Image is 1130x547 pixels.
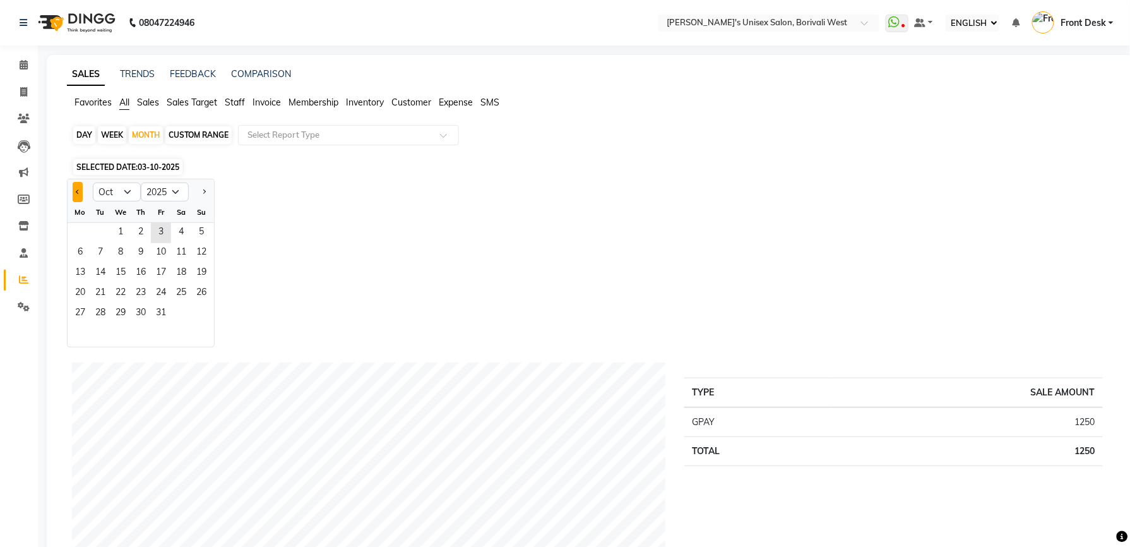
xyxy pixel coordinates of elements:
div: Friday, October 31, 2025 [151,304,171,324]
td: TOTAL [684,437,831,466]
div: Thursday, October 30, 2025 [131,304,151,324]
div: Thursday, October 2, 2025 [131,223,151,243]
div: Tuesday, October 7, 2025 [90,243,110,263]
span: 28 [90,304,110,324]
span: 23 [131,284,151,304]
span: 6 [70,243,90,263]
div: Sa [171,202,191,222]
div: Thursday, October 23, 2025 [131,284,151,304]
span: 8 [110,243,131,263]
span: Inventory [346,97,384,108]
span: 19 [191,263,211,284]
span: All [119,97,129,108]
span: 29 [110,304,131,324]
div: Wednesday, October 8, 2025 [110,243,131,263]
th: TYPE [684,378,831,408]
div: Monday, October 20, 2025 [70,284,90,304]
span: 9 [131,243,151,263]
th: SALE AMOUNT [831,378,1103,408]
div: Tuesday, October 21, 2025 [90,284,110,304]
span: 18 [171,263,191,284]
td: GPAY [684,407,831,437]
div: Su [191,202,211,222]
div: Fr [151,202,171,222]
span: Membership [288,97,338,108]
span: 3 [151,223,171,243]
div: Wednesday, October 22, 2025 [110,284,131,304]
div: Saturday, October 25, 2025 [171,284,191,304]
div: CUSTOM RANGE [165,126,232,144]
div: Friday, October 24, 2025 [151,284,171,304]
span: 5 [191,223,211,243]
span: 12 [191,243,211,263]
span: 26 [191,284,211,304]
div: Mo [70,202,90,222]
span: 30 [131,304,151,324]
span: 16 [131,263,151,284]
span: 4 [171,223,191,243]
span: 22 [110,284,131,304]
span: 20 [70,284,90,304]
div: Friday, October 17, 2025 [151,263,171,284]
span: Customer [391,97,431,108]
a: COMPARISON [231,68,291,80]
div: Friday, October 3, 2025 [151,223,171,243]
span: 24 [151,284,171,304]
div: Tu [90,202,110,222]
div: Sunday, October 12, 2025 [191,243,211,263]
div: Sunday, October 19, 2025 [191,263,211,284]
img: logo [32,5,119,40]
div: Tuesday, October 14, 2025 [90,263,110,284]
div: Thursday, October 9, 2025 [131,243,151,263]
div: Monday, October 13, 2025 [70,263,90,284]
div: Thursday, October 16, 2025 [131,263,151,284]
span: Staff [225,97,245,108]
div: Saturday, October 4, 2025 [171,223,191,243]
img: Front Desk [1032,11,1054,33]
a: FEEDBACK [170,68,216,80]
span: SMS [480,97,499,108]
span: 15 [110,263,131,284]
div: MONTH [129,126,163,144]
span: 25 [171,284,191,304]
button: Previous month [73,182,83,202]
span: Sales Target [167,97,217,108]
span: Sales [137,97,159,108]
span: 14 [90,263,110,284]
div: Wednesday, October 1, 2025 [110,223,131,243]
div: WEEK [98,126,126,144]
td: 1250 [831,437,1103,466]
button: Next month [199,182,209,202]
div: Sunday, October 26, 2025 [191,284,211,304]
div: Saturday, October 11, 2025 [171,243,191,263]
div: Friday, October 10, 2025 [151,243,171,263]
span: 03-10-2025 [138,162,179,172]
div: Saturday, October 18, 2025 [171,263,191,284]
span: 21 [90,284,110,304]
span: 7 [90,243,110,263]
span: 2 [131,223,151,243]
span: Front Desk [1061,16,1106,30]
span: Invoice [253,97,281,108]
td: 1250 [831,407,1103,437]
span: 13 [70,263,90,284]
span: SELECTED DATE: [73,159,182,175]
div: Wednesday, October 29, 2025 [110,304,131,324]
a: SALES [67,63,105,86]
span: 11 [171,243,191,263]
div: Tuesday, October 28, 2025 [90,304,110,324]
div: Sunday, October 5, 2025 [191,223,211,243]
span: Favorites [74,97,112,108]
span: 31 [151,304,171,324]
div: DAY [73,126,95,144]
select: Select year [141,183,189,201]
b: 08047224946 [139,5,194,40]
span: 1 [110,223,131,243]
span: 17 [151,263,171,284]
a: TRENDS [120,68,155,80]
select: Select month [93,183,141,201]
span: 10 [151,243,171,263]
div: Monday, October 6, 2025 [70,243,90,263]
div: We [110,202,131,222]
div: Monday, October 27, 2025 [70,304,90,324]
